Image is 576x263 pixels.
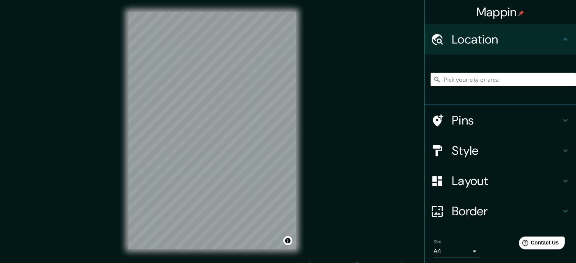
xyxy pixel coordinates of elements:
[509,233,568,255] iframe: Help widget launcher
[452,173,561,188] h4: Layout
[452,32,561,47] h4: Location
[452,204,561,219] h4: Border
[425,105,576,135] div: Pins
[128,12,296,249] canvas: Map
[434,245,479,257] div: A4
[434,239,442,245] label: Size
[452,113,561,128] h4: Pins
[425,166,576,196] div: Layout
[476,5,524,20] h4: Mappin
[425,135,576,166] div: Style
[283,236,292,245] button: Toggle attribution
[452,143,561,158] h4: Style
[425,24,576,54] div: Location
[431,73,576,86] input: Pick your city or area
[518,10,524,16] img: pin-icon.png
[425,196,576,226] div: Border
